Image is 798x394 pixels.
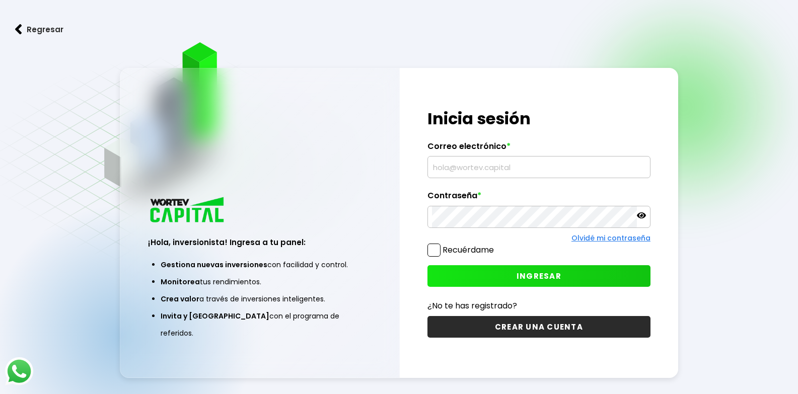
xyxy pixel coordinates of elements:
a: Olvidé mi contraseña [571,233,650,243]
h3: ¡Hola, inversionista! Ingresa a tu panel: [148,237,371,248]
label: Correo electrónico [427,141,650,156]
li: con facilidad y control. [161,256,358,273]
li: con el programa de referidos. [161,307,358,342]
h1: Inicia sesión [427,107,650,131]
p: ¿No te has registrado? [427,299,650,312]
label: Recuérdame [443,244,494,256]
img: logos_whatsapp-icon.242b2217.svg [5,357,33,385]
span: Monitorea [161,277,200,287]
img: flecha izquierda [15,24,22,35]
button: CREAR UNA CUENTA [427,316,650,338]
a: ¿No te has registrado?CREAR UNA CUENTA [427,299,650,338]
span: Invita y [GEOGRAPHIC_DATA] [161,311,269,321]
label: Contraseña [427,191,650,206]
input: hola@wortev.capital [432,156,646,178]
span: Crea valor [161,294,199,304]
span: Gestiona nuevas inversiones [161,260,267,270]
img: logo_wortev_capital [148,196,228,225]
button: INGRESAR [427,265,650,287]
li: a través de inversiones inteligentes. [161,290,358,307]
li: tus rendimientos. [161,273,358,290]
span: INGRESAR [517,271,561,281]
